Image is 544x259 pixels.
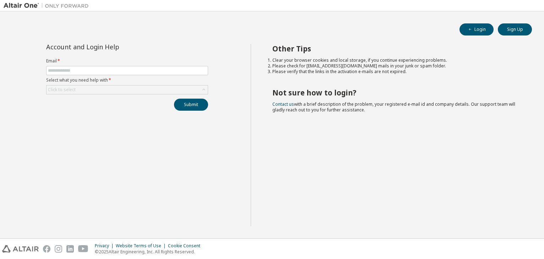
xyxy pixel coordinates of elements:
label: Email [46,58,208,64]
img: facebook.svg [43,245,50,253]
li: Please verify that the links in the activation e-mails are not expired. [272,69,519,75]
div: Click to select [47,86,208,94]
button: Submit [174,99,208,111]
img: Altair One [4,2,92,9]
div: Account and Login Help [46,44,176,50]
button: Login [459,23,494,35]
label: Select what you need help with [46,77,208,83]
h2: Not sure how to login? [272,88,519,97]
li: Please check for [EMAIL_ADDRESS][DOMAIN_NAME] mails in your junk or spam folder. [272,63,519,69]
img: altair_logo.svg [2,245,39,253]
div: Click to select [48,87,76,93]
img: youtube.svg [78,245,88,253]
a: Contact us [272,101,294,107]
img: instagram.svg [55,245,62,253]
div: Cookie Consent [168,243,205,249]
p: © 2025 Altair Engineering, Inc. All Rights Reserved. [95,249,205,255]
div: Website Terms of Use [116,243,168,249]
button: Sign Up [498,23,532,35]
img: linkedin.svg [66,245,74,253]
div: Privacy [95,243,116,249]
h2: Other Tips [272,44,519,53]
span: with a brief description of the problem, your registered e-mail id and company details. Our suppo... [272,101,515,113]
li: Clear your browser cookies and local storage, if you continue experiencing problems. [272,57,519,63]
